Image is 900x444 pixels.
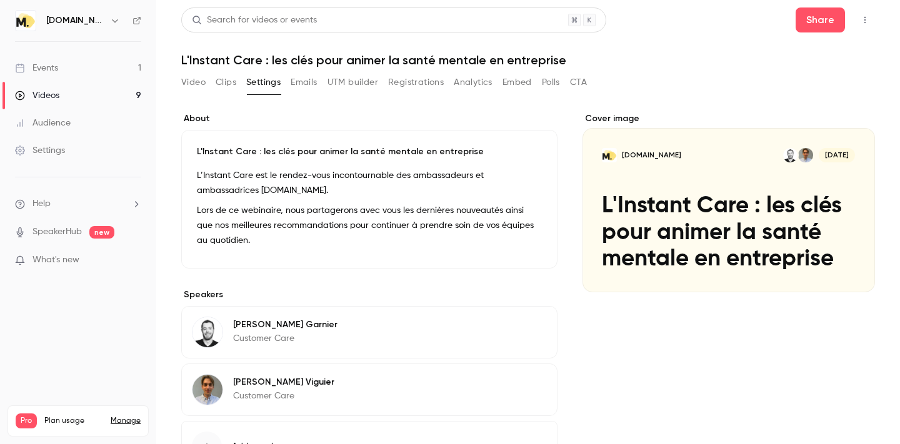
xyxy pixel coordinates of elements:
[197,203,542,248] p: Lors de ce webinaire, nous partagerons avec vous les dernières nouveautés ainsi que nos meilleure...
[233,390,334,402] p: Customer Care
[181,289,557,301] label: Speakers
[32,254,79,267] span: What's new
[16,413,37,428] span: Pro
[15,117,71,129] div: Audience
[542,72,560,92] button: Polls
[855,10,875,30] button: Top Bar Actions
[388,72,444,92] button: Registrations
[15,62,58,74] div: Events
[502,72,532,92] button: Embed
[291,72,317,92] button: Emails
[181,363,557,416] div: Hugo Viguier[PERSON_NAME] ViguierCustomer Care
[582,112,875,292] section: Cover image
[582,112,875,125] label: Cover image
[111,416,141,426] a: Manage
[181,306,557,358] div: Emile Garnier[PERSON_NAME] GarnierCustomer Care
[216,72,236,92] button: Clips
[233,376,334,388] p: [PERSON_NAME] Viguier
[181,52,875,67] h1: L'Instant Care : les clés pour animer la santé mentale en entreprise
[327,72,378,92] button: UTM builder
[89,226,114,239] span: new
[233,332,337,345] p: Customer Care
[197,168,542,198] p: L’Instant Care est le rendez-vous incontournable des ambassadeurs et ambassadrices [DOMAIN_NAME].
[246,72,281,92] button: Settings
[16,11,36,31] img: moka.care
[570,72,587,92] button: CTA
[192,375,222,405] img: Hugo Viguier
[796,7,845,32] button: Share
[181,112,557,125] label: About
[192,317,222,347] img: Emile Garnier
[46,14,105,27] h6: [DOMAIN_NAME]
[192,14,317,27] div: Search for videos or events
[233,318,337,331] p: [PERSON_NAME] Garnier
[44,416,103,426] span: Plan usage
[454,72,492,92] button: Analytics
[181,72,206,92] button: Video
[15,144,65,157] div: Settings
[197,146,542,158] p: L'Instant Care : les clés pour animer la santé mentale en entreprise
[15,89,59,102] div: Videos
[15,197,141,210] li: help-dropdown-opener
[126,255,141,266] iframe: Noticeable Trigger
[32,197,51,210] span: Help
[32,225,82,239] a: SpeakerHub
